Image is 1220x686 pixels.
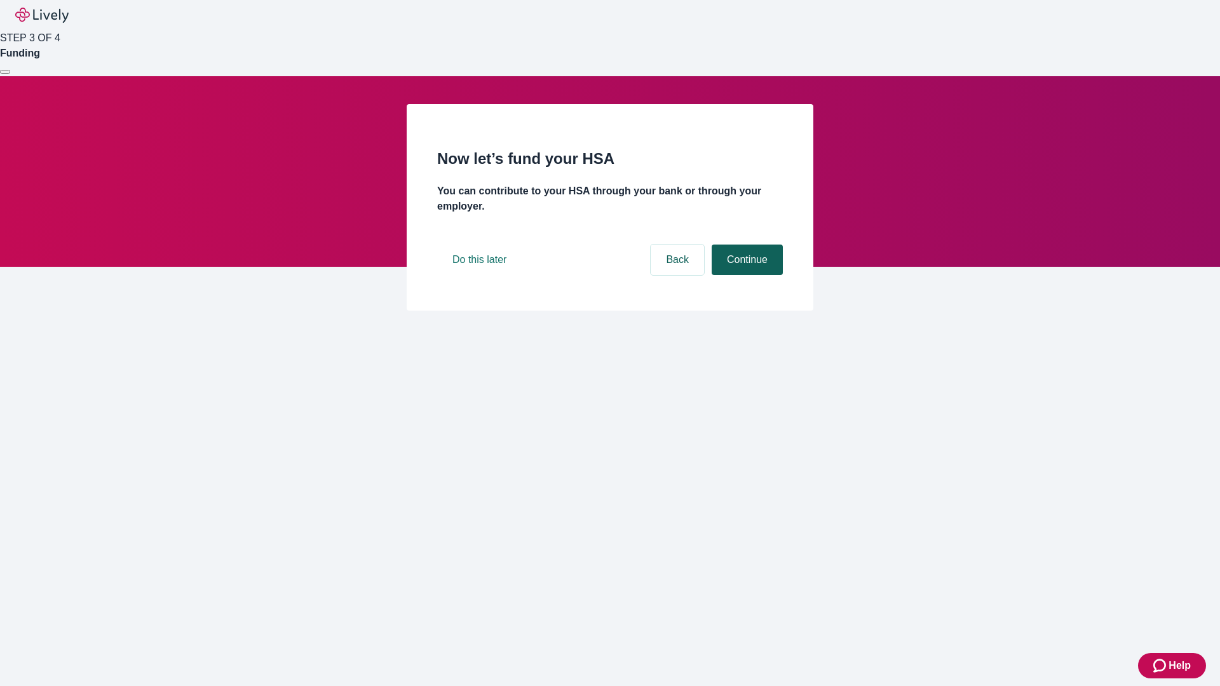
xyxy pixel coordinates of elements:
button: Back [651,245,704,275]
h2: Now let’s fund your HSA [437,147,783,170]
button: Continue [712,245,783,275]
button: Do this later [437,245,522,275]
span: Help [1169,658,1191,673]
svg: Zendesk support icon [1153,658,1169,673]
h4: You can contribute to your HSA through your bank or through your employer. [437,184,783,214]
img: Lively [15,8,69,23]
button: Zendesk support iconHelp [1138,653,1206,678]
